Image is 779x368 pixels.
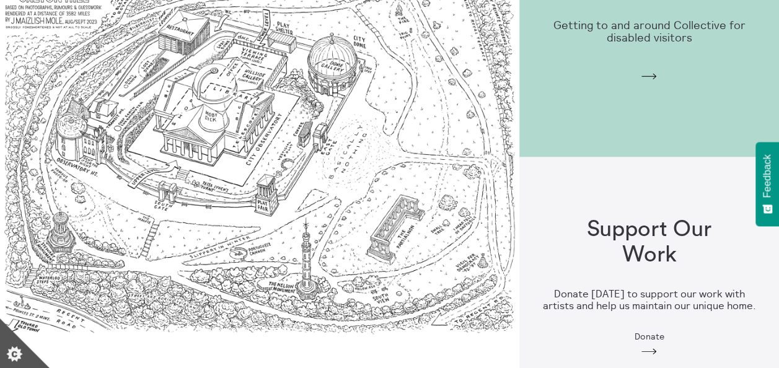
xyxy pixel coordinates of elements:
h1: Support Our Work [570,216,728,268]
span: Feedback [762,154,773,198]
p: Getting to and around Collective for disabled visitors [539,19,759,45]
h3: Donate [DATE] to support our work with artists and help us maintain our unique home. [539,287,759,311]
button: Feedback - Show survey [755,142,779,226]
span: Donate [634,331,664,341]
